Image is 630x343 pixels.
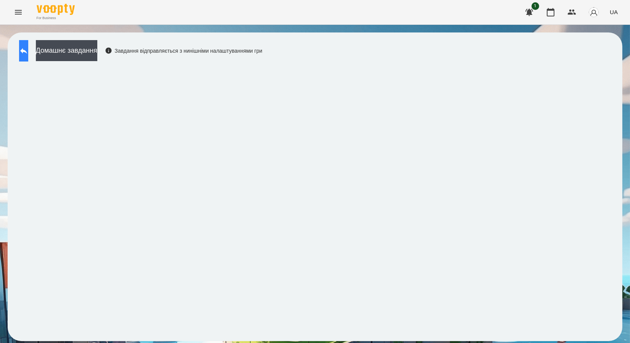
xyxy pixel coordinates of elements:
[105,47,263,55] div: Завдання відправляється з нинішніми налаштуваннями гри
[607,5,621,19] button: UA
[9,3,27,21] button: Menu
[36,40,97,61] button: Домашнє завдання
[37,16,75,21] span: For Business
[532,2,539,10] span: 1
[37,4,75,15] img: Voopty Logo
[588,7,599,18] img: avatar_s.png
[610,8,618,16] span: UA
